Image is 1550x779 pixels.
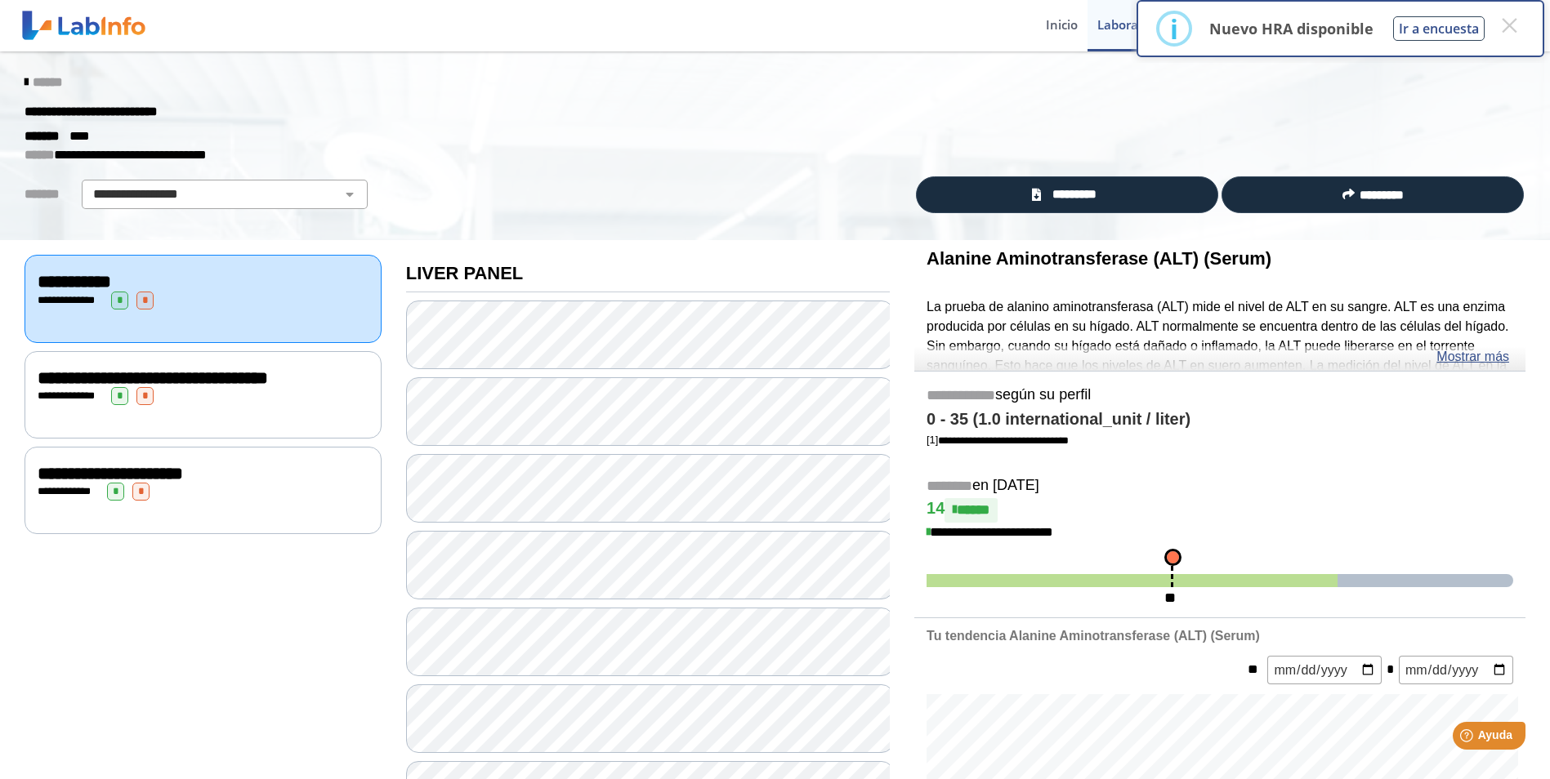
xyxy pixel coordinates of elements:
b: Tu tendencia Alanine Aminotransferase (ALT) (Serum) [927,629,1260,643]
iframe: Help widget launcher [1405,715,1532,761]
input: mm/dd/yyyy [1267,656,1382,684]
b: Alanine Aminotransferase (ALT) (Serum) [927,248,1271,269]
button: Close this dialog [1494,11,1524,40]
a: [1] [927,434,1069,446]
h5: según su perfil [927,386,1513,405]
p: Nuevo HRA disponible [1209,19,1374,38]
div: i [1170,14,1178,43]
p: La prueba de alanino aminotransferasa (ALT) mide el nivel de ALT en su sangre. ALT es una enzima ... [927,297,1513,434]
h4: 14 [927,498,1513,523]
button: Ir a encuesta [1393,16,1485,41]
b: LIVER PANEL [406,263,524,283]
h4: 0 - 35 (1.0 international_unit / liter) [927,410,1513,430]
h5: en [DATE] [927,477,1513,496]
input: mm/dd/yyyy [1399,656,1513,684]
a: Mostrar más [1436,347,1509,367]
